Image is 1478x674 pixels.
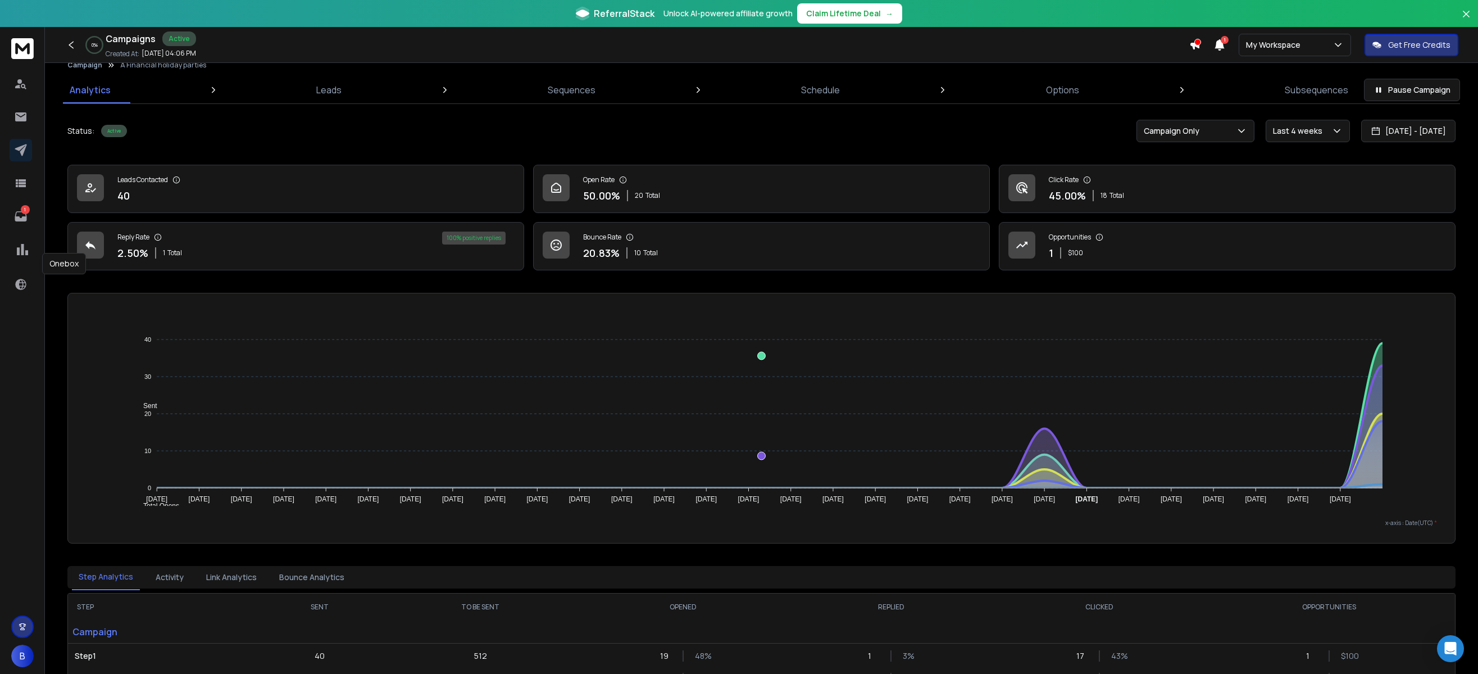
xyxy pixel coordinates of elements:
[1365,34,1458,56] button: Get Free Credits
[1039,76,1086,103] a: Options
[645,191,660,200] span: Total
[999,222,1456,270] a: Opportunities1$100
[144,410,151,417] tspan: 20
[106,32,156,46] h1: Campaigns
[106,49,139,58] p: Created At:
[1245,495,1267,503] tspan: [DATE]
[663,8,793,19] p: Unlock AI-powered affiliate growth
[949,495,971,503] tspan: [DATE]
[310,76,348,103] a: Leads
[1364,79,1460,101] button: Pause Campaign
[569,495,590,503] tspan: [DATE]
[148,485,151,491] tspan: 0
[1109,191,1124,200] span: Total
[635,191,643,200] span: 20
[149,565,190,590] button: Activity
[67,165,524,213] a: Leads Contacted40
[541,76,602,103] a: Sequences
[579,594,787,621] th: OPENED
[316,83,342,97] p: Leads
[822,495,844,503] tspan: [DATE]
[1111,650,1122,662] p: 43 %
[67,125,94,137] p: Status:
[400,495,421,503] tspan: [DATE]
[86,519,1437,527] p: x-axis : Date(UTC)
[1306,650,1317,662] p: 1
[442,495,463,503] tspan: [DATE]
[695,495,717,503] tspan: [DATE]
[315,650,325,662] p: 40
[1203,594,1455,621] th: OPPORTUNITIES
[634,248,641,257] span: 10
[1049,233,1091,242] p: Opportunities
[484,495,506,503] tspan: [DATE]
[1049,188,1086,203] p: 45.00 %
[163,248,165,257] span: 1
[162,31,196,46] div: Active
[1288,495,1309,503] tspan: [DATE]
[1437,635,1464,662] div: Open Intercom Messenger
[1273,125,1327,137] p: Last 4 weeks
[548,83,595,97] p: Sequences
[144,373,151,380] tspan: 30
[583,188,620,203] p: 50.00 %
[787,594,995,621] th: REPLIED
[188,495,210,503] tspan: [DATE]
[1076,495,1098,503] tspan: [DATE]
[801,83,840,97] p: Schedule
[885,8,893,19] span: →
[383,594,579,621] th: TO BE SENT
[1100,191,1107,200] span: 18
[583,175,615,184] p: Open Rate
[42,253,86,274] div: Onebox
[1161,495,1182,503] tspan: [DATE]
[144,447,151,454] tspan: 10
[231,495,252,503] tspan: [DATE]
[1221,36,1229,44] span: 1
[135,502,179,510] span: Total Opens
[1068,248,1083,257] p: $ 100
[68,621,257,643] p: Campaign
[144,336,151,343] tspan: 40
[120,61,206,70] p: A Financial holiday parties
[92,42,98,48] p: 0 %
[583,245,620,261] p: 20.83 %
[643,248,658,257] span: Total
[101,125,127,137] div: Active
[1388,39,1450,51] p: Get Free Credits
[865,495,886,503] tspan: [DATE]
[1118,495,1140,503] tspan: [DATE]
[1459,7,1474,34] button: Close banner
[257,594,383,621] th: SENT
[135,402,157,410] span: Sent
[67,61,102,70] button: Campaign
[1246,39,1305,51] p: My Workspace
[11,645,34,667] button: B
[10,205,32,228] a: 1
[442,232,506,245] div: 100 % positive replies
[117,188,130,203] p: 40
[868,650,879,662] p: 1
[67,222,524,270] a: Reply Rate2.50%1Total100% positive replies
[999,165,1456,213] a: Click Rate45.00%18Total
[533,165,990,213] a: Open Rate50.00%20Total
[1046,83,1079,97] p: Options
[611,495,633,503] tspan: [DATE]
[1203,495,1224,503] tspan: [DATE]
[68,594,257,621] th: STEP
[907,495,929,503] tspan: [DATE]
[995,594,1204,621] th: CLICKED
[695,650,706,662] p: 48 %
[21,205,30,214] p: 1
[1034,495,1055,503] tspan: [DATE]
[992,495,1013,503] tspan: [DATE]
[272,565,351,590] button: Bounce Analytics
[653,495,675,503] tspan: [DATE]
[797,3,902,24] button: Claim Lifetime Deal→
[533,222,990,270] a: Bounce Rate20.83%10Total
[117,233,149,242] p: Reply Rate
[903,650,914,662] p: 3 %
[526,495,548,503] tspan: [DATE]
